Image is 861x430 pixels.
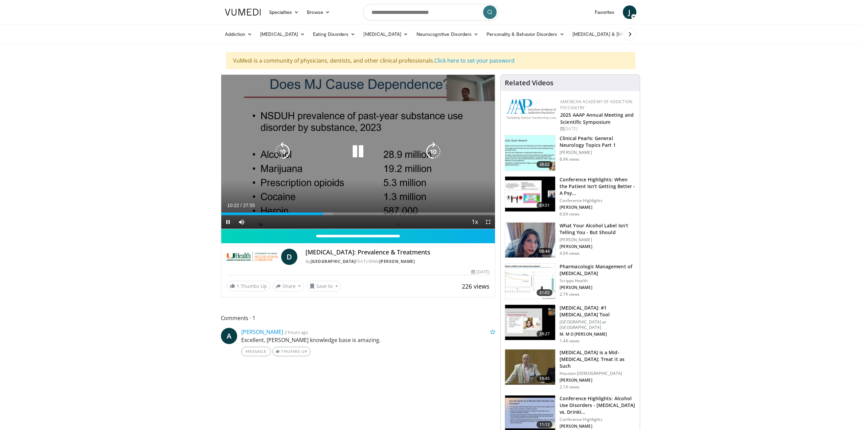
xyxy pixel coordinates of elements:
a: Thumbs Up [272,347,311,356]
img: f7c290de-70ae-47e0-9ae1-04035161c232.png.150x105_q85_autocrop_double_scale_upscale_version-0.2.png [506,99,557,119]
p: 8.9K views [560,157,580,162]
a: [MEDICAL_DATA] [256,27,309,41]
span: / [241,203,242,208]
span: 10:22 [227,203,239,208]
p: 2.1K views [560,384,580,390]
a: 28:27 [MEDICAL_DATA]: #1 [MEDICAL_DATA] Tool [GEOGRAPHIC_DATA] at [GEOGRAPHIC_DATA] M. M O [PERSO... [505,304,636,344]
a: Specialties [265,5,303,19]
a: 08:44 What Your Alcohol Label Isn’t Telling You - But Should [PERSON_NAME] [PERSON_NAME] 4.0K views [505,222,636,258]
p: [PERSON_NAME] [560,150,636,155]
div: Progress Bar [221,212,495,215]
span: 27:55 [243,203,255,208]
p: [GEOGRAPHIC_DATA] at [GEOGRAPHIC_DATA] [560,319,636,330]
button: Save to [307,281,341,292]
img: 747e94ab-1cae-4bba-8046-755ed87a7908.150x105_q85_crop-smart_upscale.jpg [505,349,555,385]
img: University of Miami [227,249,278,265]
a: Message [241,347,271,356]
img: 91ec4e47-6cc3-4d45-a77d-be3eb23d61cb.150x105_q85_crop-smart_upscale.jpg [505,135,555,171]
button: Share [273,281,304,292]
a: American Academy of Addiction Psychiatry [560,99,632,111]
p: [PERSON_NAME] [560,237,636,243]
a: 69:51 Conference Highlights: When the Patient Isn't Getting Better - A Psy… Conference Highlights... [505,176,636,217]
button: Mute [235,215,248,229]
a: Neurocognitive Disorders [412,27,483,41]
button: Playback Rate [468,215,481,229]
h4: Related Videos [505,79,553,87]
p: [PERSON_NAME] [560,205,636,210]
button: Pause [221,215,235,229]
img: 88f7a9dd-1da1-4c5c-8011-5b3372b18c1f.150x105_q85_crop-smart_upscale.jpg [505,305,555,340]
span: 11:12 [537,421,553,428]
h3: Conference Highlights: Alcohol Use Disorders - [MEDICAL_DATA] vs. Drinki… [560,395,636,415]
span: 38:02 [537,161,553,168]
span: Comments 1 [221,314,496,322]
small: 2 hours ago [285,329,308,335]
a: D [281,249,297,265]
a: Addiction [221,27,256,41]
p: Conference Highlights [560,198,636,203]
span: 1 [236,283,239,289]
span: 28:27 [537,331,553,337]
p: Conference Highlights [560,417,636,422]
h4: [MEDICAL_DATA]: Prevalence & Treatments [305,249,490,256]
a: [GEOGRAPHIC_DATA] [311,258,356,264]
h3: Pharmacologic Management of [MEDICAL_DATA] [560,263,636,277]
img: VuMedi Logo [225,9,261,16]
img: 3c46fb29-c319-40f0-ac3f-21a5db39118c.png.150x105_q85_crop-smart_upscale.png [505,223,555,258]
a: [MEDICAL_DATA] [359,27,412,41]
p: 6.0K views [560,211,580,217]
p: Houston [DEMOGRAPHIC_DATA] [560,371,636,376]
div: By FEATURING [305,258,490,265]
a: Favorites [591,5,619,19]
a: Browse [303,5,334,19]
h3: Clinical Pearls: General Neurology Topics Part 1 [560,135,636,149]
div: VuMedi is a community of physicians, dentists, and other clinical professionals. [226,52,635,69]
p: 2.7K views [560,292,580,297]
a: 38:02 Clinical Pearls: General Neurology Topics Part 1 [PERSON_NAME] 8.9K views [505,135,636,171]
a: 31:02 Pharmacologic Management of [MEDICAL_DATA] Scripps Health [PERSON_NAME] 2.7K views [505,263,636,299]
img: 4362ec9e-0993-4580-bfd4-8e18d57e1d49.150x105_q85_crop-smart_upscale.jpg [505,177,555,212]
img: b20a009e-c028-45a8-b15f-eefb193e12bc.150x105_q85_crop-smart_upscale.jpg [505,264,555,299]
p: Excellent, [PERSON_NAME] knowledge base is amazing. [241,336,496,344]
h3: [MEDICAL_DATA] is a Mid-[MEDICAL_DATA]: Treat it as Such [560,349,636,369]
h3: Conference Highlights: When the Patient Isn't Getting Better - A Psy… [560,176,636,197]
a: 2025 AAAP Annual Meeting and Scientific Symposium [560,112,634,125]
p: [PERSON_NAME] [560,285,636,290]
a: 1 Thumbs Up [227,281,270,291]
h3: What Your Alcohol Label Isn’t Telling You - But Should [560,222,636,236]
p: M. M O [PERSON_NAME] [560,332,636,337]
a: [PERSON_NAME] [241,328,283,336]
div: [DATE] [560,126,634,132]
p: Scripps Health [560,278,636,284]
p: [PERSON_NAME] [560,378,636,383]
span: 226 views [462,282,490,290]
button: Fullscreen [481,215,495,229]
div: [DATE] [471,269,490,275]
a: J [623,5,636,19]
a: A [221,328,237,344]
video-js: Video Player [221,75,495,229]
a: Eating Disorders [309,27,359,41]
span: 69:51 [537,202,553,209]
p: [PERSON_NAME] [560,244,636,249]
h3: [MEDICAL_DATA]: #1 [MEDICAL_DATA] Tool [560,304,636,318]
span: 08:44 [537,248,553,255]
a: Click here to set your password [434,57,515,64]
p: 4.0K views [560,251,580,256]
a: [PERSON_NAME] [379,258,415,264]
span: 31:02 [537,289,553,296]
a: Personality & Behavior Disorders [482,27,568,41]
input: Search topics, interventions [363,4,498,20]
p: [PERSON_NAME] [560,424,636,429]
a: 19:45 [MEDICAL_DATA] is a Mid-[MEDICAL_DATA]: Treat it as Such Houston [DEMOGRAPHIC_DATA] [PERSON... [505,349,636,390]
a: [MEDICAL_DATA] & [MEDICAL_DATA] [568,27,665,41]
span: 19:45 [537,375,553,382]
p: 1.4K views [560,338,580,344]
